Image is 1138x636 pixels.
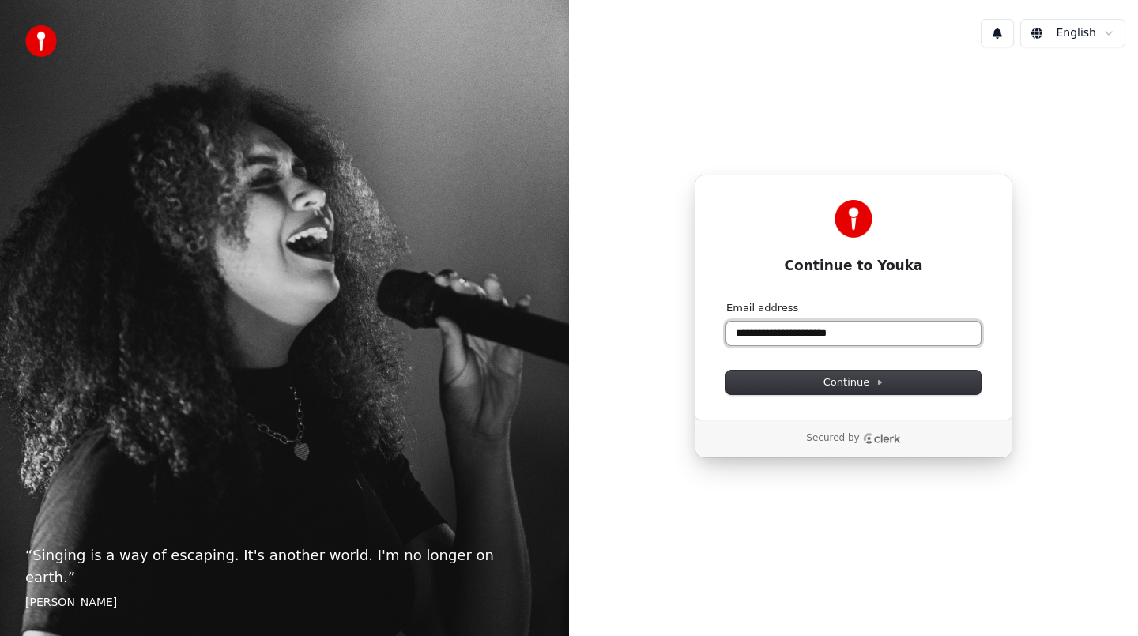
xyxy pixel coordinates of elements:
[863,433,901,444] a: Clerk logo
[25,544,544,589] p: “ Singing is a way of escaping. It's another world. I'm no longer on earth. ”
[726,301,798,315] label: Email address
[25,595,544,611] footer: [PERSON_NAME]
[726,371,981,394] button: Continue
[25,25,57,57] img: youka
[806,432,859,445] p: Secured by
[726,257,981,276] h1: Continue to Youka
[835,200,872,238] img: Youka
[823,375,884,390] span: Continue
